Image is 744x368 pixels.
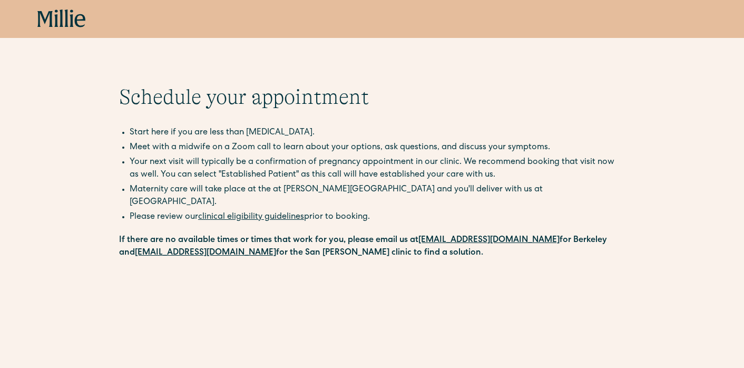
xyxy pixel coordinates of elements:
[198,213,304,221] a: clinical eligibility guidelines
[135,249,276,257] a: [EMAIL_ADDRESS][DOMAIN_NAME]
[418,236,560,245] a: [EMAIL_ADDRESS][DOMAIN_NAME]
[130,211,625,224] li: Please review our prior to booking.
[119,236,418,245] strong: If there are no available times or times that work for you, please email us at
[130,183,625,209] li: Maternity care will take place at the at [PERSON_NAME][GEOGRAPHIC_DATA] and you'll deliver with u...
[119,84,625,110] h1: Schedule your appointment
[276,249,483,257] strong: for the San [PERSON_NAME] clinic to find a solution.
[130,156,625,181] li: Your next visit will typically be a confirmation of pregnancy appointment in our clinic. We recom...
[130,127,625,139] li: Start here if you are less than [MEDICAL_DATA].
[130,141,625,154] li: Meet with a midwife on a Zoom call to learn about your options, ask questions, and discuss your s...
